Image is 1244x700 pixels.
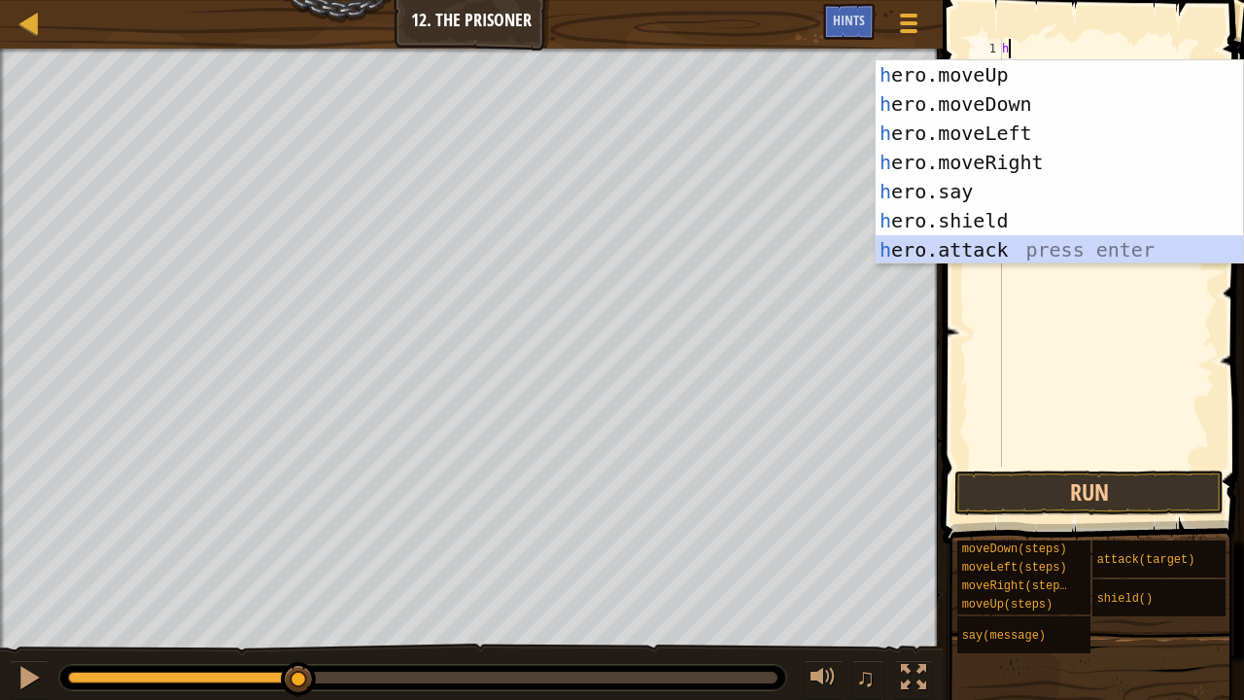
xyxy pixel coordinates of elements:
[954,471,1224,515] button: Run
[962,629,1046,643] span: say(message)
[894,660,933,700] button: Toggle fullscreen
[852,660,885,700] button: ♫
[856,663,876,692] span: ♫
[804,660,843,700] button: Adjust volume
[962,579,1074,593] span: moveRight(steps)
[10,660,49,700] button: Ctrl + P: Pause
[970,58,1002,78] div: 2
[970,39,1002,58] div: 1
[962,598,1054,612] span: moveUp(steps)
[1097,553,1195,567] span: attack(target)
[884,4,933,50] button: Show game menu
[962,561,1067,575] span: moveLeft(steps)
[962,542,1067,556] span: moveDown(steps)
[833,11,865,29] span: Hints
[1097,592,1154,606] span: shield()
